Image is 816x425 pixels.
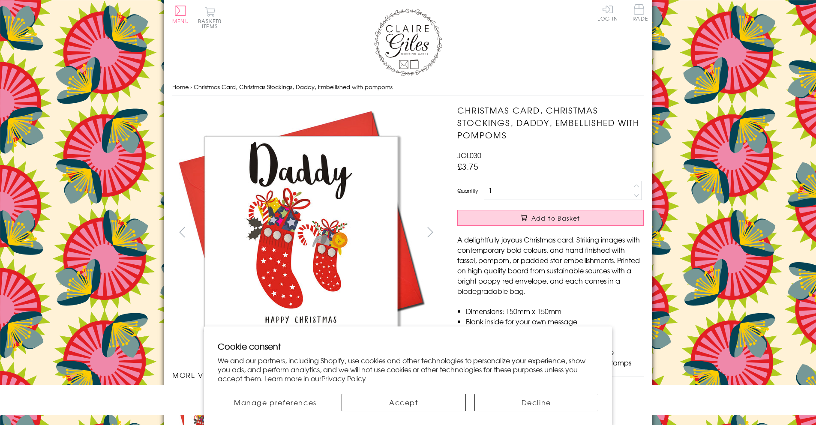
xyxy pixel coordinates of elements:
nav: breadcrumbs [172,78,644,96]
button: Accept [342,394,466,411]
button: prev [172,222,192,242]
button: Decline [474,394,599,411]
h2: Cookie consent [218,340,598,352]
img: Christmas Card, Christmas Stockings, Daddy, Embellished with pompoms [172,104,429,361]
a: Trade [630,4,648,23]
h3: More views [172,370,440,380]
a: Log In [597,4,618,21]
span: Menu [172,17,189,25]
span: Add to Basket [531,214,580,222]
span: Manage preferences [234,397,317,407]
span: Christmas Card, Christmas Stockings, Daddy, Embellished with pompoms [194,83,393,91]
button: Add to Basket [457,210,644,226]
span: £3.75 [457,160,478,172]
button: Manage preferences [218,394,333,411]
img: Christmas Card, Christmas Stockings, Daddy, Embellished with pompoms [440,104,697,361]
button: Menu [172,6,189,24]
p: A delightfully joyous Christmas card. Striking images with contemporary bold colours, and hand fi... [457,234,644,296]
span: Trade [630,4,648,21]
p: We and our partners, including Shopify, use cookies and other technologies to personalize your ex... [218,356,598,383]
button: next [421,222,440,242]
li: Blank inside for your own message [466,316,644,326]
h1: Christmas Card, Christmas Stockings, Daddy, Embellished with pompoms [457,104,644,141]
a: Home [172,83,189,91]
span: JOL030 [457,150,481,160]
a: Privacy Policy [321,373,366,383]
span: 0 items [202,17,222,30]
label: Quantity [457,187,478,195]
li: Dimensions: 150mm x 150mm [466,306,644,316]
button: Basket0 items [198,7,222,29]
img: Claire Giles Greetings Cards [374,9,442,76]
span: › [190,83,192,91]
